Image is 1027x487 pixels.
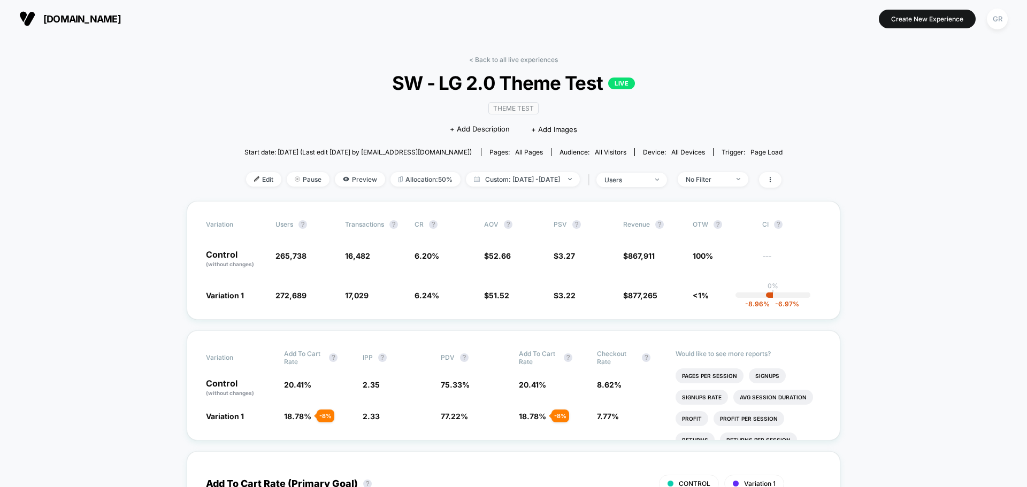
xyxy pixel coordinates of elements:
[519,412,546,421] span: 18.78 %
[720,432,797,447] li: Returns Per Session
[206,350,265,366] span: Variation
[770,300,799,308] span: -6.97 %
[206,220,265,229] span: Variation
[488,102,539,114] span: Theme Test
[554,251,575,260] span: $
[254,176,259,182] img: edit
[676,432,715,447] li: Returns
[722,148,783,156] div: Trigger:
[206,291,244,300] span: Variation 1
[284,412,311,421] span: 18.78 %
[558,251,575,260] span: 3.27
[634,148,713,156] span: Device:
[441,380,470,389] span: 75.33 %
[655,179,659,181] img: end
[515,148,543,156] span: all pages
[623,291,657,300] span: $
[246,172,281,187] span: Edit
[43,13,121,25] span: [DOMAIN_NAME]
[564,353,572,362] button: ?
[519,380,546,389] span: 20.41 %
[504,220,512,229] button: ?
[415,251,439,260] span: 6.20 %
[604,176,647,184] div: users
[519,350,558,366] span: Add To Cart Rate
[284,380,311,389] span: 20.41 %
[317,409,334,422] div: - 8 %
[879,10,976,28] button: Create New Experience
[345,220,384,228] span: Transactions
[642,353,650,362] button: ?
[745,300,770,308] span: -8.96 %
[554,220,567,228] span: PSV
[335,172,385,187] span: Preview
[363,353,373,361] span: IPP
[686,175,729,183] div: No Filter
[469,56,558,64] a: < Back to all live experiences
[16,10,124,27] button: [DOMAIN_NAME]
[597,350,637,366] span: Checkout Rate
[275,251,306,260] span: 265,738
[714,220,722,229] button: ?
[415,220,424,228] span: CR
[676,411,708,426] li: Profit
[484,291,509,300] span: $
[363,412,380,421] span: 2.33
[551,409,569,422] div: - 8 %
[378,353,387,362] button: ?
[676,390,728,405] li: Signups Rate
[489,148,543,156] div: Pages:
[329,353,338,362] button: ?
[206,379,273,397] p: Control
[676,368,744,383] li: Pages Per Session
[275,291,306,300] span: 272,689
[466,172,580,187] span: Custom: [DATE] - [DATE]
[460,353,469,362] button: ?
[597,412,619,421] span: 7.77 %
[595,148,626,156] span: All Visitors
[655,220,664,229] button: ?
[623,251,655,260] span: $
[206,261,254,267] span: (without changes)
[531,125,577,134] span: + Add Images
[345,251,370,260] span: 16,482
[558,291,576,300] span: 3.22
[762,220,821,229] span: CI
[560,148,626,156] div: Audience:
[19,11,35,27] img: Visually logo
[693,291,709,300] span: <1%
[628,291,657,300] span: 877,265
[554,291,576,300] span: $
[244,148,472,156] span: Start date: [DATE] (Last edit [DATE] by [EMAIL_ADDRESS][DOMAIN_NAME])
[390,172,461,187] span: Allocation: 50%
[749,368,786,383] li: Signups
[271,72,756,94] span: SW - LG 2.0 Theme Test
[484,220,499,228] span: AOV
[363,380,380,389] span: 2.35
[275,220,293,228] span: users
[298,220,307,229] button: ?
[693,251,713,260] span: 100%
[474,176,480,182] img: calendar
[628,251,655,260] span: 867,911
[608,78,635,89] p: LIVE
[284,350,324,366] span: Add To Cart Rate
[295,176,300,182] img: end
[206,250,265,268] p: Control
[429,220,438,229] button: ?
[484,251,511,260] span: $
[398,176,403,182] img: rebalance
[671,148,705,156] span: all devices
[450,124,510,135] span: + Add Description
[597,380,622,389] span: 8.62 %
[345,291,369,300] span: 17,029
[568,178,572,180] img: end
[389,220,398,229] button: ?
[737,178,740,180] img: end
[984,8,1011,30] button: GR
[733,390,813,405] li: Avg Session Duration
[206,412,244,421] span: Variation 1
[415,291,439,300] span: 6.24 %
[206,390,254,396] span: (without changes)
[693,220,752,229] span: OTW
